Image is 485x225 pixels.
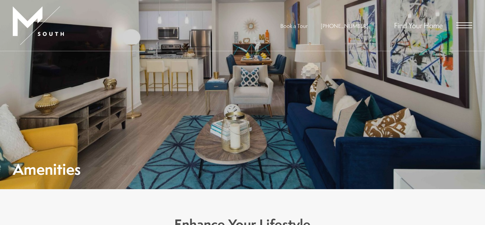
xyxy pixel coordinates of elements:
[321,22,368,29] span: [PHONE_NUMBER]
[280,22,307,29] a: Book a Tour
[321,22,368,29] a: Call Us at 813-570-8014
[456,22,472,28] button: Open Menu
[13,162,81,176] h1: Amenities
[13,6,64,45] img: MSouth
[394,20,443,30] a: Find Your Home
